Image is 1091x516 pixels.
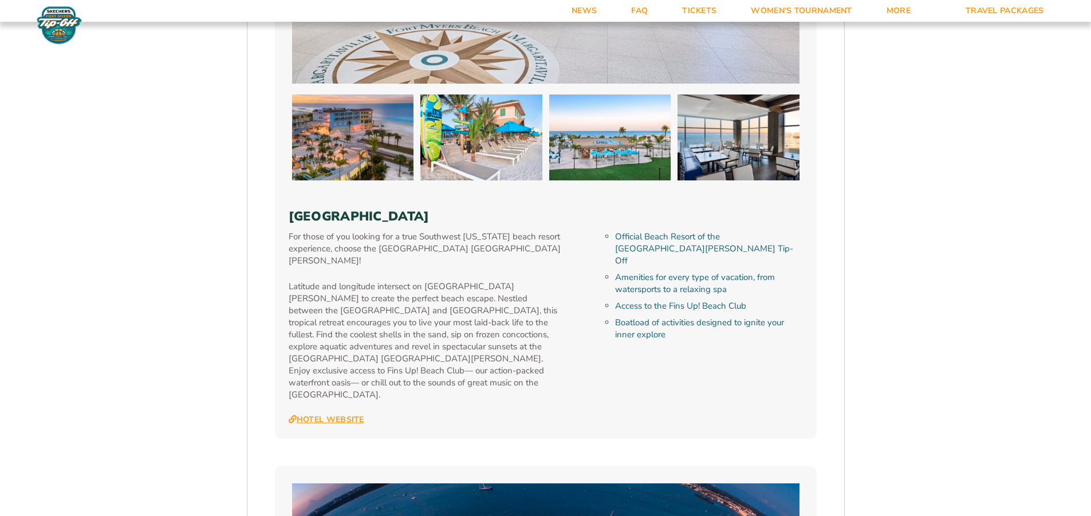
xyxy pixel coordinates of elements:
li: Boatload of activities designed to ignite your inner explore [615,317,802,341]
img: Fort Myers Tip-Off [34,6,84,45]
img: Margaritaville Beach Resort (2025 BEACH) [292,94,414,180]
img: Margaritaville Beach Resort (2025 BEACH) [678,94,799,180]
a: Hotel Website [289,415,364,425]
li: Amenities for every type of vacation, from watersports to a relaxing spa [615,271,802,296]
li: Official Beach Resort of the [GEOGRAPHIC_DATA][PERSON_NAME] Tip-Off [615,231,802,267]
p: Latitude and longitude intersect on [GEOGRAPHIC_DATA][PERSON_NAME] to create the perfect beach es... [289,281,563,401]
img: Margaritaville Beach Resort (2025 BEACH) [549,94,671,180]
img: Margaritaville Beach Resort (2025 BEACH) [420,94,542,180]
h3: [GEOGRAPHIC_DATA] [289,209,803,224]
p: For those of you looking for a true Southwest [US_STATE] beach resort experience, choose the [GEO... [289,231,563,267]
li: Access to the Fins Up! Beach Club [615,300,802,312]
